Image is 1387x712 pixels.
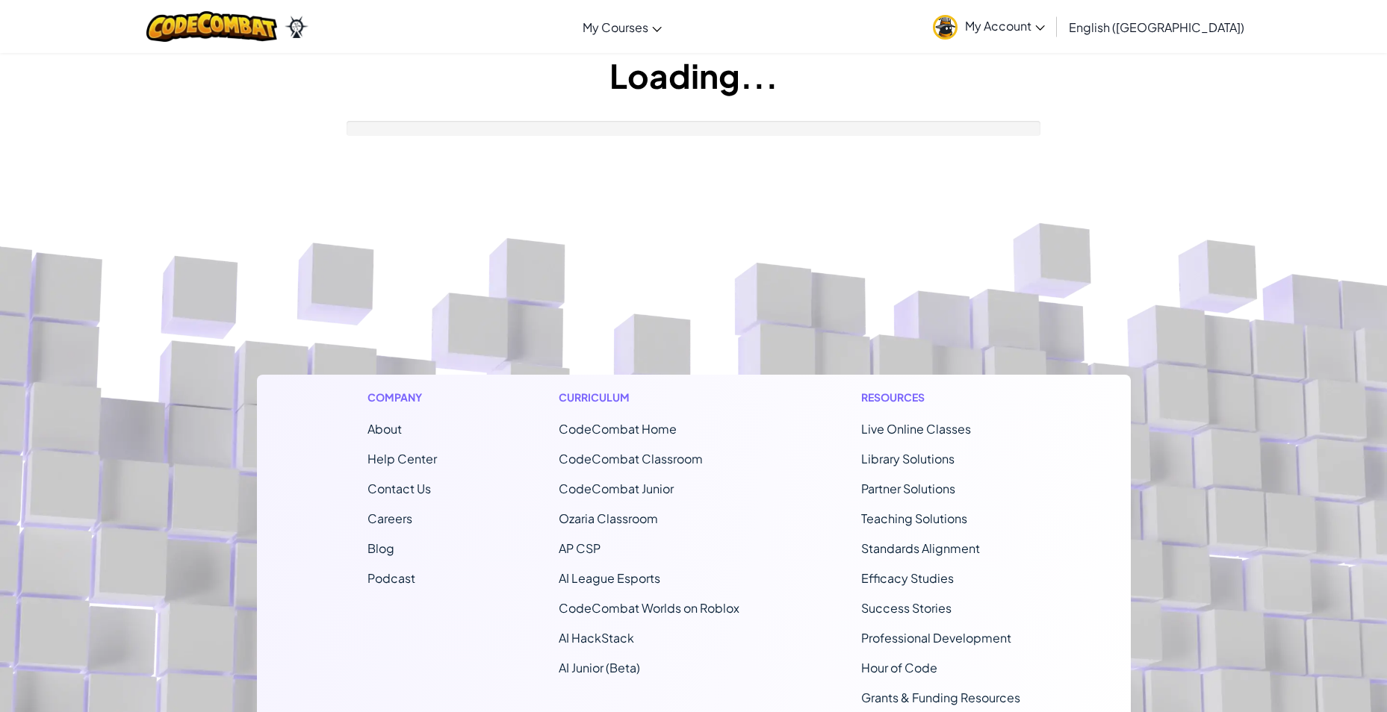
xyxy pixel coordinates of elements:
a: Grants & Funding Resources [861,690,1020,705]
img: Ozaria [285,16,308,38]
a: Professional Development [861,630,1011,646]
a: CodeCombat Worlds on Roblox [559,600,739,616]
span: CodeCombat Home [559,421,677,437]
a: CodeCombat Junior [559,481,674,496]
a: Hour of Code [861,660,937,675]
h1: Resources [861,390,1020,405]
a: Blog [367,540,394,556]
a: English ([GEOGRAPHIC_DATA]) [1061,7,1252,47]
span: Contact Us [367,481,431,496]
a: Live Online Classes [861,421,971,437]
a: Efficacy Studies [861,570,954,586]
a: Careers [367,510,412,526]
a: About [367,421,402,437]
a: CodeCombat Classroom [559,451,703,466]
span: My Account [965,18,1045,34]
span: English ([GEOGRAPHIC_DATA]) [1069,19,1244,35]
a: Success Stories [861,600,952,616]
a: AI Junior (Beta) [559,660,640,675]
a: Teaching Solutions [861,510,967,526]
span: My Courses [583,19,648,35]
a: Ozaria Classroom [559,510,658,526]
a: Standards Alignment [861,540,980,556]
a: AP CSP [559,540,601,556]
a: AI HackStack [559,630,634,646]
h1: Company [367,390,437,405]
img: CodeCombat logo [146,11,277,42]
a: AI League Esports [559,570,660,586]
a: My Courses [575,7,669,47]
a: Library Solutions [861,451,955,466]
a: Help Center [367,451,437,466]
a: Partner Solutions [861,481,955,496]
a: My Account [925,3,1052,50]
h1: Curriculum [559,390,739,405]
img: avatar [933,15,958,40]
a: Podcast [367,570,415,586]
